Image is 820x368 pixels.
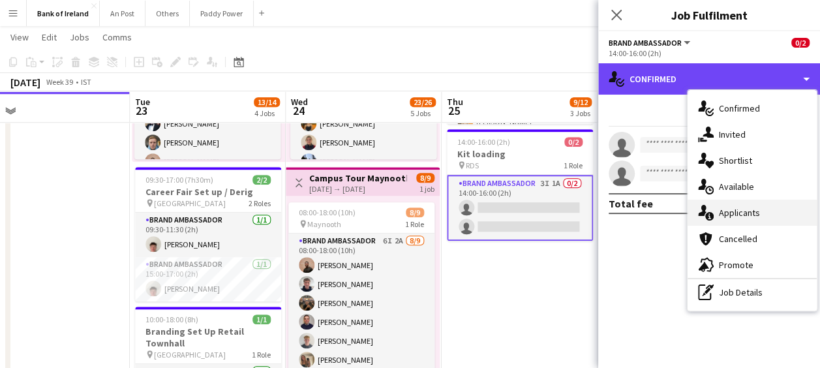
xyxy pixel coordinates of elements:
[569,97,592,107] span: 9/12
[97,29,137,46] a: Comms
[719,233,757,245] span: Cancelled
[609,48,810,58] div: 14:00-16:00 (2h)
[135,326,281,349] h3: Branding Set Up Retail Townhall
[609,38,682,48] span: Brand Ambassador
[719,102,760,114] span: Confirmed
[447,175,593,241] app-card-role: Brand Ambassador3I1A0/214:00-16:00 (2h)
[10,76,40,89] div: [DATE]
[70,31,89,43] span: Jobs
[135,167,281,301] app-job-card: 09:30-17:00 (7h30m)2/2Career Fair Set up / Derig [GEOGRAPHIC_DATA]2 RolesBrand Ambassador1/109:30...
[309,172,406,184] h3: Campus Tour Maynooth
[43,77,76,87] span: Week 39
[609,197,653,210] div: Total fee
[447,129,593,241] app-job-card: 14:00-16:00 (2h)0/2Kit loading RDS1 RoleBrand Ambassador3I1A0/214:00-16:00 (2h)
[154,350,226,360] span: [GEOGRAPHIC_DATA]
[410,97,436,107] span: 23/26
[410,108,435,118] div: 5 Jobs
[457,137,510,147] span: 14:00-16:00 (2h)
[570,108,591,118] div: 3 Jobs
[289,103,308,118] span: 24
[37,29,62,46] a: Edit
[598,63,820,95] div: Confirmed
[688,279,817,305] div: Job Details
[254,97,280,107] span: 13/14
[406,207,424,217] span: 8/9
[190,1,254,26] button: Paddy Power
[27,1,100,26] button: Bank of Ireland
[719,129,746,140] span: Invited
[416,173,434,183] span: 8/9
[154,198,226,208] span: [GEOGRAPHIC_DATA]
[5,29,34,46] a: View
[299,207,356,217] span: 08:00-18:00 (10h)
[447,148,593,160] h3: Kit loading
[145,175,213,185] span: 09:30-17:00 (7h30m)
[133,103,150,118] span: 23
[445,103,463,118] span: 25
[135,213,281,257] app-card-role: Brand Ambassador1/109:30-11:30 (2h)[PERSON_NAME]
[719,181,754,192] span: Available
[252,350,271,360] span: 1 Role
[291,96,308,108] span: Wed
[307,219,341,229] span: Maynooth
[135,257,281,301] app-card-role: Brand Ambassador1/115:00-17:00 (2h)[PERSON_NAME]
[791,38,810,48] span: 0/2
[719,207,760,219] span: Applicants
[719,155,752,166] span: Shortlist
[309,184,406,194] div: [DATE] → [DATE]
[252,314,271,324] span: 1/1
[135,186,281,198] h3: Career Fair Set up / Derig
[10,31,29,43] span: View
[145,1,190,26] button: Others
[598,7,820,23] h3: Job Fulfilment
[81,77,91,87] div: IST
[419,183,434,194] div: 1 job
[447,96,463,108] span: Thu
[145,314,198,324] span: 10:00-18:00 (8h)
[564,161,583,170] span: 1 Role
[254,108,279,118] div: 4 Jobs
[65,29,95,46] a: Jobs
[405,219,424,229] span: 1 Role
[100,1,145,26] button: An Post
[719,259,753,271] span: Promote
[42,31,57,43] span: Edit
[564,137,583,147] span: 0/2
[252,175,271,185] span: 2/2
[466,161,479,170] span: RDS
[249,198,271,208] span: 2 Roles
[135,96,150,108] span: Tue
[609,38,692,48] button: Brand Ambassador
[102,31,132,43] span: Comms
